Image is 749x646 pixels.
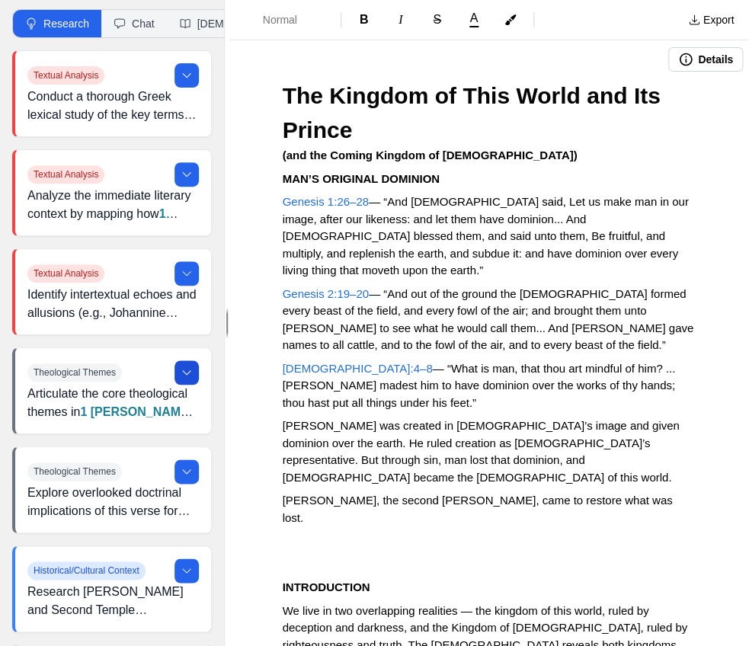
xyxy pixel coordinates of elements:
span: — “What is man, that thou art mindful of him? ... [PERSON_NAME] madest him to have dominion over ... [283,362,679,409]
span: Historical/Cultural Context [27,561,146,580]
p: Explore overlooked doctrinal implications of this verse for [DEMOGRAPHIC_DATA], mission, and spir... [27,484,199,520]
button: Format Bold [347,8,381,32]
strong: MAN’S ORIGINAL DOMINION [283,172,440,185]
span: Textual Analysis [27,66,104,85]
p: Identify intertextual echoes and allusions (e.g., Johannine [DEMOGRAPHIC_DATA], OT uses of “world... [27,286,199,322]
span: S [433,13,441,26]
span: Normal [263,12,316,27]
strong: (and the Coming Kingdom of [DEMOGRAPHIC_DATA]) [283,149,578,161]
span: — “And [DEMOGRAPHIC_DATA] said, Let us make man in our image, after our likeness: and let them ha... [283,195,692,277]
span: — “And out of the ground the [DEMOGRAPHIC_DATA] formed every beast of the field, and every fowl o... [283,287,697,352]
span: [PERSON_NAME], the second [PERSON_NAME], came to restore what was lost. [283,494,676,524]
span: Theological Themes [27,363,122,382]
a: [DEMOGRAPHIC_DATA]:4–8 [283,362,433,375]
button: Formatting Options [235,6,334,34]
button: Details [668,47,743,72]
p: Analyze the immediate literary context by mapping how builds to verse 19. Note structural markers... [27,187,199,223]
button: A [457,9,491,30]
iframe: Drift Widget Chat Controller [673,570,731,628]
button: [DEMOGRAPHIC_DATA] [167,10,329,37]
button: Format Italics [384,8,418,32]
p: Conduct a thorough Greek lexical study of the key terms in (kosmos, katechō, exousia, ponēros). [27,88,199,124]
span: Theological Themes [27,462,122,481]
span: Textual Analysis [27,264,104,283]
p: Articulate the core theological themes in —cosmic spiritual conflict, believer identity, and assu... [27,385,199,421]
button: Format Strikethrough [421,8,454,32]
a: Genesis 1:26–28 [283,195,369,208]
span: [PERSON_NAME] was created in [DEMOGRAPHIC_DATA]’s image and given dominion over the earth. He rul... [283,419,683,484]
strong: INTRODUCTION [283,580,370,593]
p: Research [PERSON_NAME] and Second Temple [DEMOGRAPHIC_DATA] concepts of “world” (kosmos) and cosm... [27,583,199,619]
span: Textual Analysis [27,165,104,184]
span: I [399,13,402,26]
span: A [469,12,478,24]
strong: The Kingdom of This World and Its Prince [283,83,667,142]
span: B [360,13,369,26]
button: Chat [101,10,167,37]
button: Export [679,8,743,32]
button: Research [13,10,101,37]
a: Genesis 2:19–20 [283,287,369,300]
a: 1 [PERSON_NAME][DEMOGRAPHIC_DATA]:19 [27,405,193,437]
